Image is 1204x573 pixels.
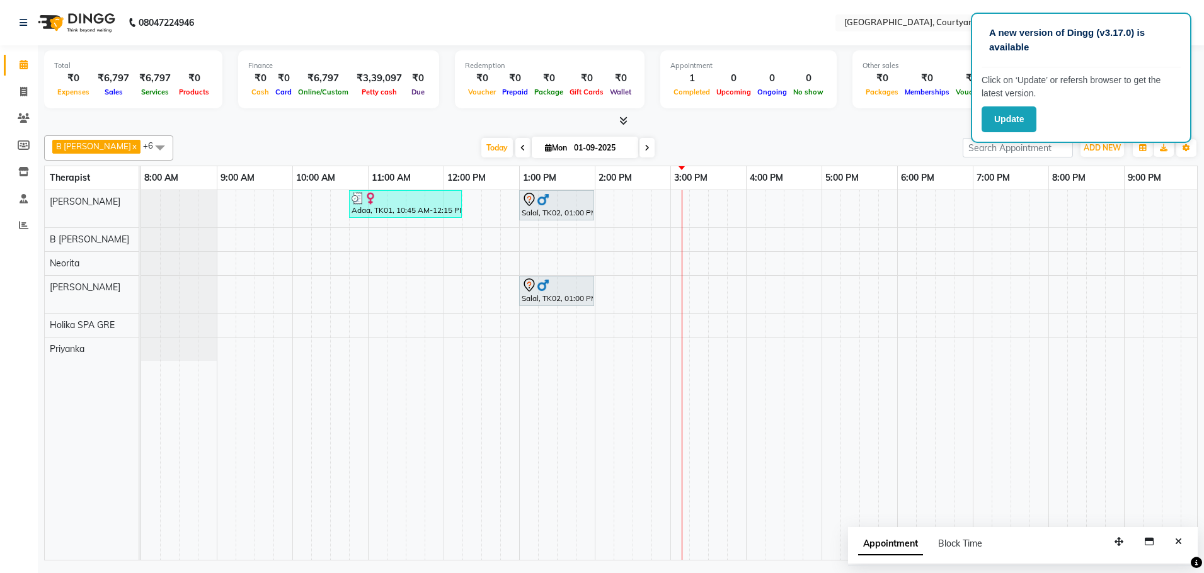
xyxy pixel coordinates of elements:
a: 8:00 PM [1049,169,1089,187]
span: Mon [542,143,570,152]
div: ₹0 [272,71,295,86]
div: 0 [790,71,827,86]
span: [PERSON_NAME] [50,196,120,207]
div: Salal, TK02, 01:00 PM-02:00 PM, Couple Rejuvenation Therapy 60 Min [520,278,593,304]
span: +6 [143,140,163,150]
div: 0 [754,71,790,86]
div: ₹3,39,097 [352,71,407,86]
span: Memberships [902,88,953,96]
div: 0 [713,71,754,86]
span: Voucher [465,88,499,96]
span: Prepaid [499,88,531,96]
span: Cash [248,88,272,96]
div: Finance [248,60,429,71]
div: ₹0 [566,71,607,86]
div: Redemption [465,60,634,71]
a: 6:00 PM [898,169,937,187]
span: Petty cash [358,88,400,96]
div: ₹6,797 [295,71,352,86]
b: 08047224946 [139,5,194,40]
div: Appointment [670,60,827,71]
a: 9:00 AM [217,169,258,187]
span: Therapist [50,172,90,183]
a: 10:00 AM [293,169,338,187]
span: [PERSON_NAME] [50,281,120,293]
span: Packages [863,88,902,96]
div: ₹0 [465,71,499,86]
span: Online/Custom [295,88,352,96]
button: Update [982,106,1036,132]
div: ₹0 [607,71,634,86]
div: 1 [670,71,713,86]
input: 2025-09-01 [570,139,633,157]
div: ₹6,797 [134,71,176,86]
span: Card [272,88,295,96]
span: Ongoing [754,88,790,96]
span: ADD NEW [1084,143,1121,152]
button: ADD NEW [1081,139,1124,157]
a: x [131,141,137,151]
div: ₹0 [407,71,429,86]
div: Adaa, TK01, 10:45 AM-12:15 PM, Couple Rejuvenation Therapy 90 Min [350,192,461,216]
span: Holika SPA GRE [50,319,115,331]
div: ₹0 [953,71,990,86]
a: 8:00 AM [141,169,181,187]
div: ₹0 [902,71,953,86]
span: B [PERSON_NAME] [56,141,131,151]
div: ₹0 [176,71,212,86]
a: 1:00 PM [520,169,559,187]
span: B [PERSON_NAME] [50,234,129,245]
span: Neorita [50,258,79,269]
span: No show [790,88,827,96]
span: Sales [101,88,126,96]
span: Products [176,88,212,96]
span: Block Time [938,538,982,549]
span: Appointment [858,533,923,555]
img: logo [32,5,118,40]
div: ₹0 [499,71,531,86]
a: 12:00 PM [444,169,489,187]
span: Package [531,88,566,96]
button: Close [1169,532,1188,552]
div: ₹0 [248,71,272,86]
a: 11:00 AM [369,169,414,187]
div: ₹6,797 [93,71,134,86]
div: ₹0 [54,71,93,86]
div: ₹0 [531,71,566,86]
div: Other sales [863,60,1067,71]
span: Vouchers [953,88,990,96]
span: Due [408,88,428,96]
div: ₹0 [863,71,902,86]
span: Expenses [54,88,93,96]
span: Completed [670,88,713,96]
a: 2:00 PM [595,169,635,187]
span: Upcoming [713,88,754,96]
a: 9:00 PM [1125,169,1164,187]
span: Priyanka [50,343,84,355]
a: 5:00 PM [822,169,862,187]
span: Today [481,138,513,157]
a: 7:00 PM [973,169,1013,187]
a: 4:00 PM [747,169,786,187]
span: Gift Cards [566,88,607,96]
span: Wallet [607,88,634,96]
span: Services [138,88,172,96]
a: 3:00 PM [671,169,711,187]
p: Click on ‘Update’ or refersh browser to get the latest version. [982,74,1181,100]
div: Total [54,60,212,71]
input: Search Appointment [963,138,1073,157]
div: Salal, TK02, 01:00 PM-02:00 PM, Couple Rejuvenation Therapy 60 Min [520,192,593,218]
p: A new version of Dingg (v3.17.0) is available [989,26,1173,54]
